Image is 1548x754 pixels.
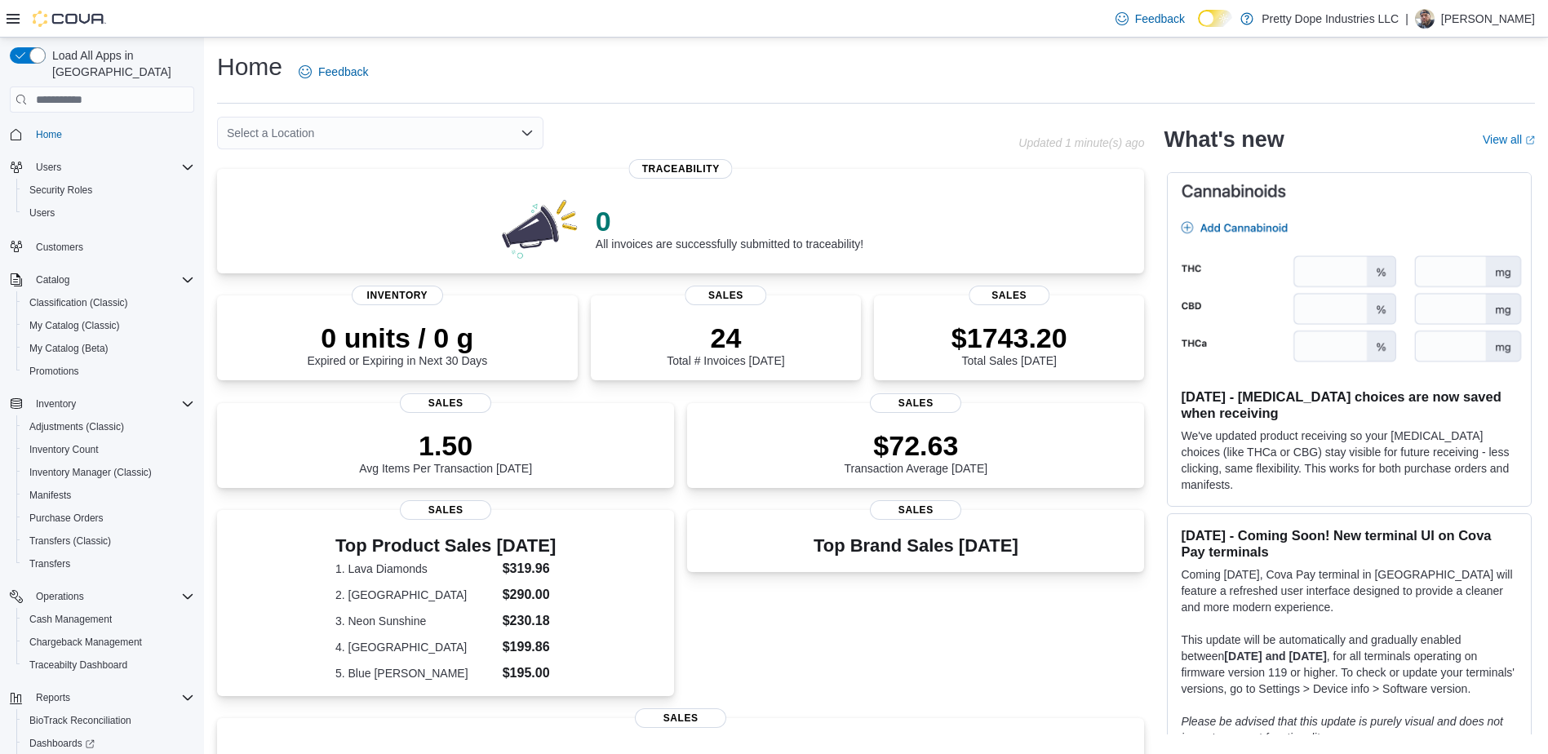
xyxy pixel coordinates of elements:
span: Purchase Orders [23,508,194,528]
span: Adjustments (Classic) [23,417,194,437]
span: Load All Apps in [GEOGRAPHIC_DATA] [46,47,194,80]
span: Operations [36,590,84,603]
button: Users [29,157,68,177]
button: Inventory [29,394,82,414]
button: Operations [29,587,91,606]
button: Promotions [16,360,201,383]
p: | [1405,9,1408,29]
dt: 4. [GEOGRAPHIC_DATA] [335,639,496,655]
span: Customers [29,236,194,256]
dd: $199.86 [503,637,557,657]
span: Cash Management [23,610,194,629]
span: BioTrack Reconciliation [23,711,194,730]
button: Reports [3,686,201,709]
h3: [DATE] - Coming Soon! New terminal UI on Cova Pay terminals [1181,527,1518,560]
p: Pretty Dope Industries LLC [1262,9,1399,29]
dd: $319.96 [503,559,557,579]
button: Manifests [16,484,201,507]
span: Inventory [29,394,194,414]
button: Operations [3,585,201,608]
p: Updated 1 minute(s) ago [1018,136,1144,149]
div: Justin Jeffers [1415,9,1435,29]
span: Reports [36,691,70,704]
span: Traceabilty Dashboard [23,655,194,675]
div: Avg Items Per Transaction [DATE] [359,429,532,475]
p: We've updated product receiving so your [MEDICAL_DATA] choices (like THCa or CBG) stay visible fo... [1181,428,1518,493]
svg: External link [1525,135,1535,145]
div: Expired or Expiring in Next 30 Days [307,322,487,367]
a: Dashboards [23,734,101,753]
span: Users [29,206,55,220]
span: Sales [969,286,1049,305]
button: Transfers (Classic) [16,530,201,552]
span: Traceabilty Dashboard [29,659,127,672]
span: Traceability [629,159,733,179]
button: Customers [3,234,201,258]
span: Purchase Orders [29,512,104,525]
a: My Catalog (Beta) [23,339,115,358]
dt: 3. Neon Sunshine [335,613,496,629]
span: My Catalog (Beta) [29,342,109,355]
span: Sales [870,500,961,520]
dd: $230.18 [503,611,557,631]
span: Adjustments (Classic) [29,420,124,433]
a: Inventory Manager (Classic) [23,463,158,482]
button: Inventory Manager (Classic) [16,461,201,484]
button: Users [16,202,201,224]
span: Sales [685,286,766,305]
span: Promotions [29,365,79,378]
a: Feedback [1109,2,1191,35]
span: Users [29,157,194,177]
input: Dark Mode [1198,10,1232,27]
span: Chargeback Management [29,636,142,649]
a: Home [29,125,69,144]
p: 1.50 [359,429,532,462]
button: Catalog [29,270,76,290]
a: Adjustments (Classic) [23,417,131,437]
span: Catalog [36,273,69,286]
span: Inventory Count [29,443,99,456]
span: Inventory Manager (Classic) [29,466,152,479]
h2: What's new [1164,126,1284,153]
p: 0 [596,205,863,237]
span: Classification (Classic) [23,293,194,313]
h3: Top Brand Sales [DATE] [814,536,1018,556]
span: Transfers [29,557,70,570]
span: Inventory [352,286,443,305]
a: Manifests [23,486,78,505]
span: Security Roles [23,180,194,200]
em: Please be advised that this update is purely visual and does not impact payment functionality. [1181,715,1503,744]
div: Total # Invoices [DATE] [667,322,784,367]
button: Classification (Classic) [16,291,201,314]
a: Promotions [23,361,86,381]
span: Cash Management [29,613,112,626]
button: Security Roles [16,179,201,202]
span: Transfers (Classic) [23,531,194,551]
img: Cova [33,11,106,27]
span: BioTrack Reconciliation [29,714,131,727]
span: My Catalog (Beta) [23,339,194,358]
span: My Catalog (Classic) [23,316,194,335]
div: Total Sales [DATE] [951,322,1067,367]
a: Transfers (Classic) [23,531,118,551]
button: Reports [29,688,77,707]
button: Inventory Count [16,438,201,461]
p: 0 units / 0 g [307,322,487,354]
span: Users [36,161,61,174]
a: My Catalog (Classic) [23,316,126,335]
dd: $290.00 [503,585,557,605]
p: 24 [667,322,784,354]
span: Dashboards [29,737,95,750]
span: Manifests [29,489,71,502]
span: Home [29,124,194,144]
span: Dashboards [23,734,194,753]
span: My Catalog (Classic) [29,319,120,332]
dt: 2. [GEOGRAPHIC_DATA] [335,587,496,603]
h3: Top Product Sales [DATE] [335,536,556,556]
span: Reports [29,688,194,707]
a: Users [23,203,61,223]
span: Manifests [23,486,194,505]
span: Sales [400,393,491,413]
button: Chargeback Management [16,631,201,654]
p: This update will be automatically and gradually enabled between , for all terminals operating on ... [1181,632,1518,697]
